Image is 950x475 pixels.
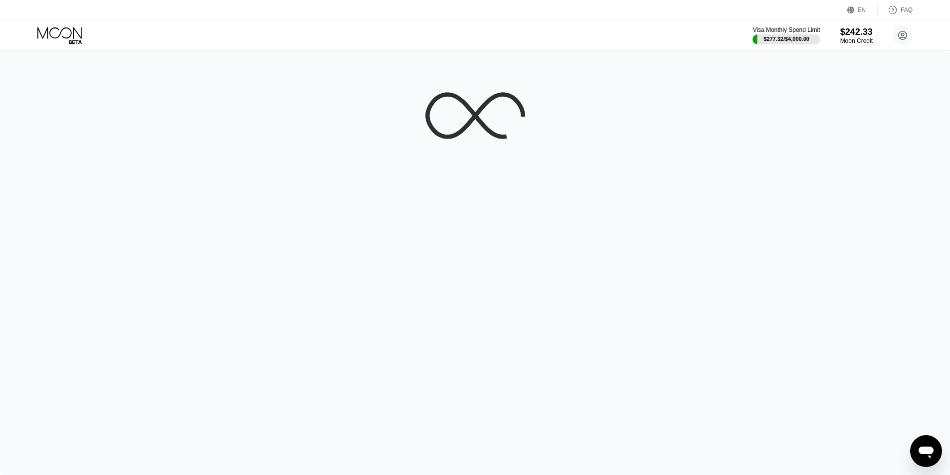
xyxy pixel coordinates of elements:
[858,6,866,13] div: EN
[878,5,913,15] div: FAQ
[901,6,913,13] div: FAQ
[840,27,873,44] div: $242.33Moon Credit
[753,26,820,44] div: Visa Monthly Spend Limit$277.32/$4,000.00
[840,37,873,44] div: Moon Credit
[910,435,942,467] iframe: Кнопка, открывающая окно обмена сообщениями; идет разговор
[847,5,878,15] div: EN
[840,27,873,37] div: $242.33
[763,36,809,42] div: $277.32 / $4,000.00
[753,26,820,33] div: Visa Monthly Spend Limit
